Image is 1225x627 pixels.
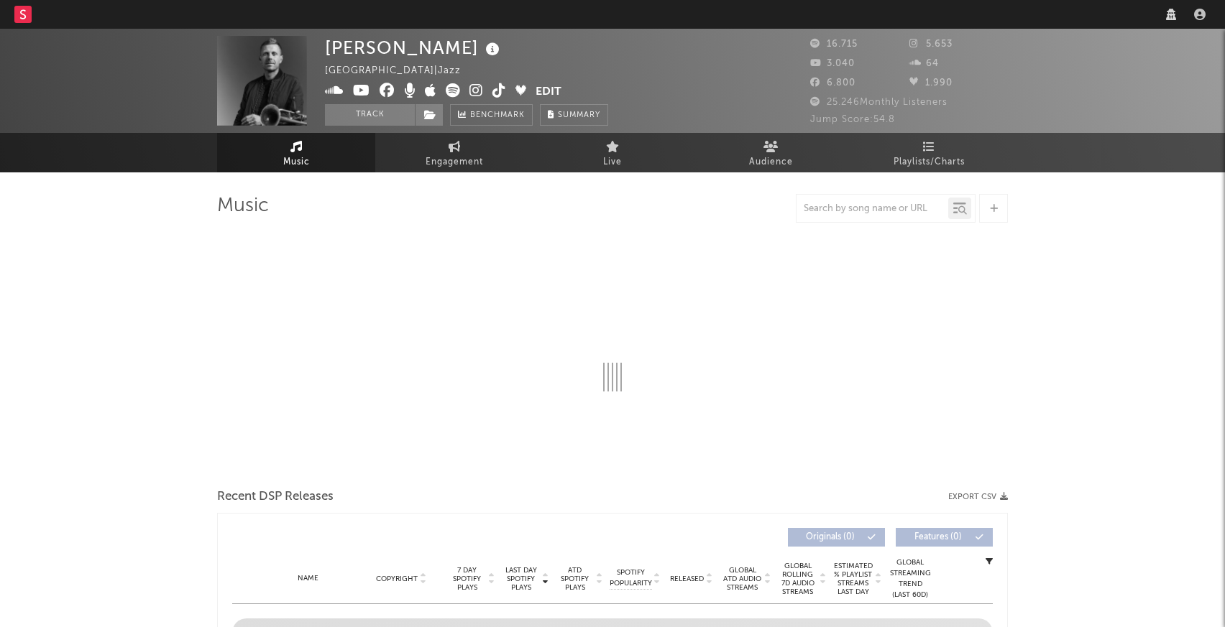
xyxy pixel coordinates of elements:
span: Playlists/Charts [894,154,965,171]
div: [GEOGRAPHIC_DATA] | Jazz [325,62,477,80]
a: Benchmark [450,104,533,126]
button: Summary [540,104,608,126]
span: 5.653 [909,40,953,49]
span: Features ( 0 ) [905,533,971,542]
span: Last Day Spotify Plays [502,566,540,592]
span: 1.990 [909,78,953,88]
span: 7 Day Spotify Plays [448,566,486,592]
input: Search by song name or URL [797,203,948,215]
span: Released [670,575,704,583]
span: 25.246 Monthly Listeners [810,98,948,107]
span: ATD Spotify Plays [556,566,594,592]
span: Music [283,154,310,171]
a: Playlists/Charts [850,133,1008,172]
div: Name [261,573,355,584]
button: Track [325,104,415,126]
span: 3.040 [810,59,855,68]
span: Originals ( 0 ) [797,533,863,542]
a: Music [217,133,375,172]
span: Engagement [426,154,483,171]
span: Recent DSP Releases [217,488,334,506]
div: Global Streaming Trend (Last 60D) [889,557,932,600]
span: Spotify Popularity [610,567,652,589]
span: 64 [909,59,939,68]
a: Live [533,133,692,172]
span: Estimated % Playlist Streams Last Day [833,562,873,596]
span: Jump Score: 54.8 [810,115,895,124]
span: Audience [749,154,793,171]
span: 16.715 [810,40,858,49]
button: Export CSV [948,493,1008,501]
button: Edit [536,83,561,101]
a: Audience [692,133,850,172]
button: Originals(0) [788,528,885,547]
div: [PERSON_NAME] [325,36,503,60]
span: Benchmark [470,107,525,124]
button: Features(0) [896,528,993,547]
span: Live [603,154,622,171]
span: Copyright [376,575,418,583]
a: Engagement [375,133,533,172]
span: Summary [558,111,600,119]
span: Global Rolling 7D Audio Streams [778,562,817,596]
span: 6.800 [810,78,855,88]
span: Global ATD Audio Streams [722,566,762,592]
